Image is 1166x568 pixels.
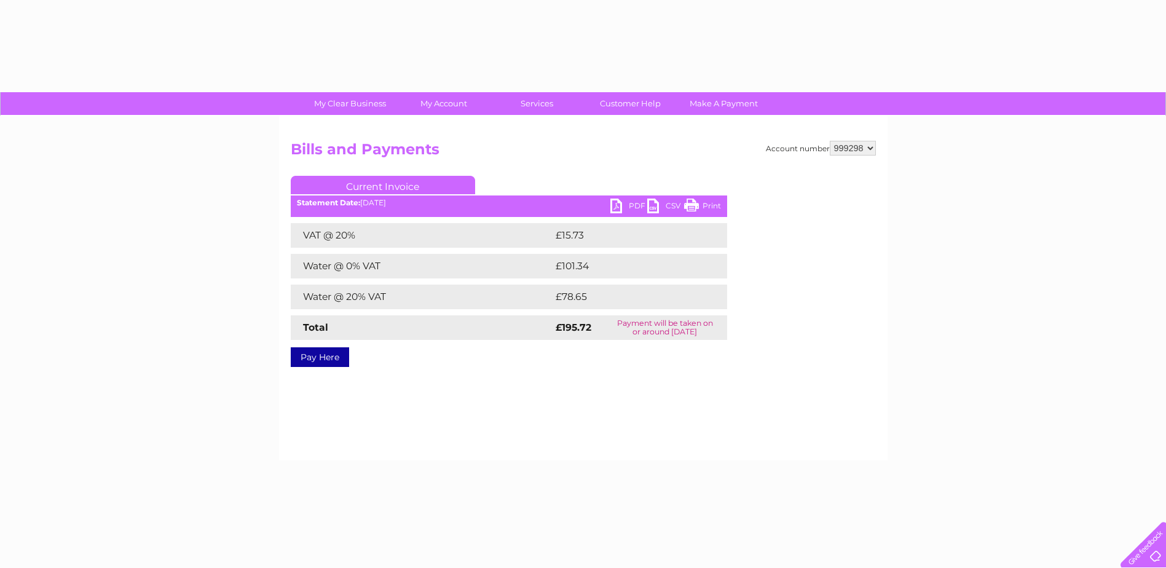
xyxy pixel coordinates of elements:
[553,254,704,278] td: £101.34
[291,254,553,278] td: Water @ 0% VAT
[291,285,553,309] td: Water @ 20% VAT
[297,198,360,207] b: Statement Date:
[580,92,681,115] a: Customer Help
[303,321,328,333] strong: Total
[603,315,727,340] td: Payment will be taken on or around [DATE]
[553,285,703,309] td: £78.65
[291,223,553,248] td: VAT @ 20%
[647,199,684,216] a: CSV
[291,141,876,164] h2: Bills and Payments
[291,347,349,367] a: Pay Here
[291,199,727,207] div: [DATE]
[766,141,876,156] div: Account number
[684,199,721,216] a: Print
[673,92,774,115] a: Make A Payment
[553,223,701,248] td: £15.73
[299,92,401,115] a: My Clear Business
[610,199,647,216] a: PDF
[393,92,494,115] a: My Account
[556,321,591,333] strong: £195.72
[486,92,588,115] a: Services
[291,176,475,194] a: Current Invoice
